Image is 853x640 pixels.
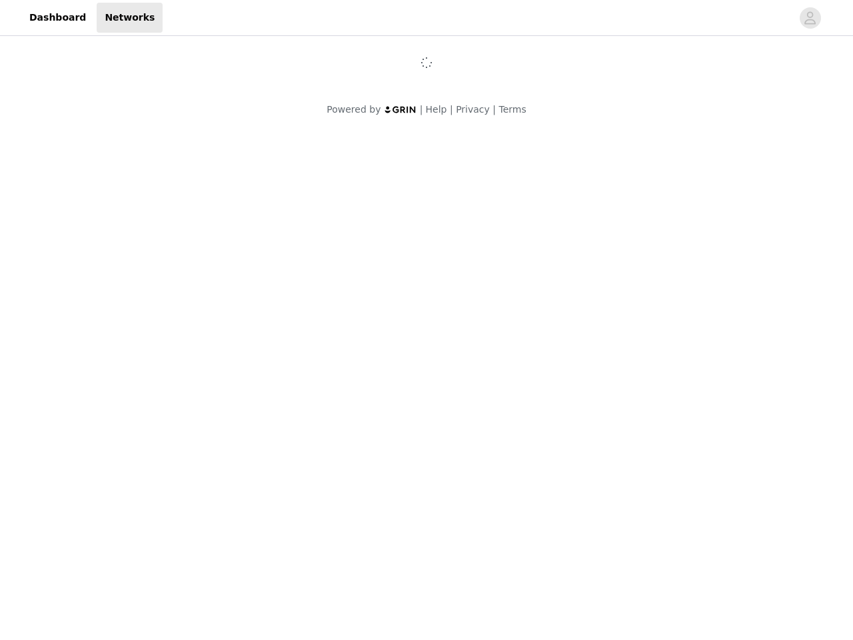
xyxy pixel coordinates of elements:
[492,104,496,115] span: |
[21,3,94,33] a: Dashboard
[450,104,453,115] span: |
[97,3,163,33] a: Networks
[420,104,423,115] span: |
[384,105,417,114] img: logo
[498,104,526,115] a: Terms
[327,104,381,115] span: Powered by
[426,104,447,115] a: Help
[804,7,816,29] div: avatar
[456,104,490,115] a: Privacy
